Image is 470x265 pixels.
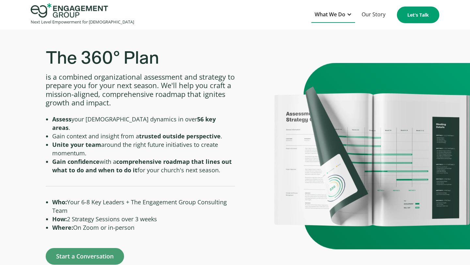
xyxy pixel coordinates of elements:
li: Gain context and insight from a . [52,132,235,140]
div: Next Level Empowerment for [DEMOGRAPHIC_DATA] [31,18,134,26]
div: What We Do [311,7,355,23]
li: around the right future initiatives to create momentum. [52,140,235,157]
strong: trusted outside perspective [139,132,221,140]
strong: Where: [52,224,73,231]
a: home [31,3,134,26]
a: Start a Conversation [46,248,124,265]
img: Engagement Group Logo Icon [31,3,108,18]
a: Our Story [358,7,389,23]
li: with a for your church's next season. ‍ [52,157,235,183]
p: is a combined organizational assessment and strategy to prepare you for your next season. We'll h... [46,72,235,107]
div: What We Do [315,10,345,19]
span: Phone number [143,53,180,60]
span: Organization [143,26,176,34]
strong: Assess [52,115,71,123]
li: 2 Strategy Sessions over 3 weeks [52,215,235,223]
strong: Gain confidence [52,158,100,165]
img: A printed document showcasing a plan that covers a full 360 degree assessment in 56 key areas of ... [274,86,470,226]
a: Let's Talk [397,7,439,23]
li: On Zoom or in-person [52,223,235,232]
li: Your 6-8 Key Leaders + The Engagement Group Consulting Team [52,198,235,215]
strong: Unite your team [52,141,101,148]
li: your [DEMOGRAPHIC_DATA] dynamics in over . [52,115,235,132]
strong: comprehensive roadmap that lines out what to do and when to do it [52,158,232,174]
strong: 56 key areas [52,115,216,132]
strong: Who: [52,198,67,206]
h3: The 360° Plan [46,48,235,69]
strong: How: [52,215,67,223]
